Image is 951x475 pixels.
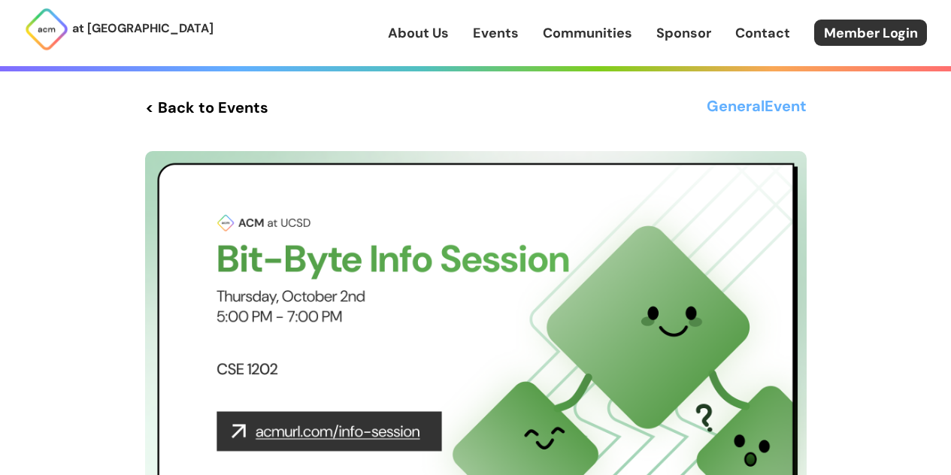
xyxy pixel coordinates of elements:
h3: General Event [707,94,807,121]
a: < Back to Events [145,94,268,121]
a: Contact [735,23,790,43]
a: Sponsor [656,23,711,43]
a: Events [473,23,519,43]
img: ACM Logo [24,7,69,52]
a: Communities [543,23,632,43]
a: at [GEOGRAPHIC_DATA] [24,7,214,52]
a: About Us [388,23,449,43]
p: at [GEOGRAPHIC_DATA] [72,19,214,38]
a: Member Login [814,20,927,46]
